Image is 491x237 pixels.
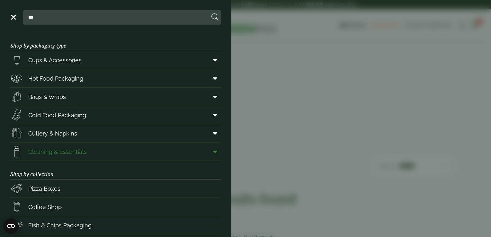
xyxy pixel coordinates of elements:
span: Hot Food Packaging [28,74,83,83]
a: Pizza Boxes [10,180,221,198]
a: Cold Food Packaging [10,106,221,124]
a: Bags & Wraps [10,88,221,106]
img: Cutlery.svg [10,127,23,140]
a: Cleaning & Essentials [10,143,221,161]
img: HotDrink_paperCup.svg [10,200,23,213]
button: Open CMP widget [3,218,19,234]
span: Pizza Boxes [28,184,60,193]
img: open-wipe.svg [10,145,23,158]
span: Cups & Accessories [28,56,82,65]
a: Coffee Shop [10,198,221,216]
h3: Shop by packaging type [10,32,221,51]
img: Paper_carriers.svg [10,90,23,103]
span: Cold Food Packaging [28,111,86,119]
a: Hot Food Packaging [10,69,221,87]
span: Fish & Chips Packaging [28,221,92,230]
a: Fish & Chips Packaging [10,216,221,234]
span: Bags & Wraps [28,92,66,101]
span: Coffee Shop [28,203,62,211]
img: Sandwich_box.svg [10,109,23,121]
img: Deli_box.svg [10,72,23,85]
img: PintNhalf_cup.svg [10,54,23,66]
img: Pizza_boxes.svg [10,182,23,195]
a: Cutlery & Napkins [10,124,221,142]
h3: Shop by collection [10,161,221,180]
span: Cutlery & Napkins [28,129,77,138]
span: Cleaning & Essentials [28,147,87,156]
a: Cups & Accessories [10,51,221,69]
